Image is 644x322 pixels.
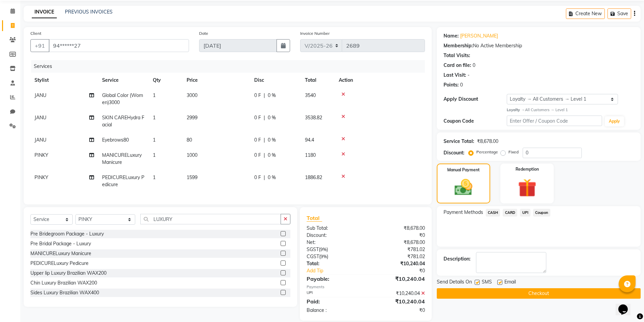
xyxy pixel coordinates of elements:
span: Eyebrows80 [102,137,129,143]
div: Upper lip Luxury Brazilian WAX200 [30,270,106,277]
label: Manual Payment [447,167,480,173]
div: ( ) [302,246,366,253]
span: Global Color (Women)3000 [102,92,143,105]
span: 0 F [254,92,261,99]
div: Balance : [302,307,366,314]
div: Apply Discount [444,96,507,103]
span: 0 F [254,174,261,181]
input: Search by Name/Mobile/Email/Code [49,39,189,52]
span: | [264,114,265,121]
th: Stylist [30,73,98,88]
span: Email [504,278,516,287]
div: No Active Membership [444,42,634,49]
th: Action [335,73,425,88]
div: Pre Bridal Package - Luxury [30,240,91,247]
div: Card on file: [444,62,471,69]
span: 1180 [305,152,316,158]
span: | [264,174,265,181]
span: SMS [482,278,492,287]
th: Qty [149,73,183,88]
div: - [468,72,470,79]
img: _gift.svg [512,176,542,199]
label: Date [199,30,208,36]
div: Description: [444,255,471,263]
span: 1 [153,174,156,180]
button: Create New [566,8,605,19]
div: Services [31,60,430,73]
span: 80 [187,137,192,143]
span: 0 F [254,152,261,159]
div: ₹8,678.00 [366,239,430,246]
div: Payable: [302,275,366,283]
div: ₹8,678.00 [366,225,430,232]
span: CASH [486,209,500,217]
span: 1 [153,137,156,143]
div: ₹0 [366,232,430,239]
div: ₹10,240.04 [366,297,430,305]
div: UPI [302,290,366,297]
div: Name: [444,32,459,40]
span: 0 F [254,137,261,144]
div: PEDICURELuxury Pedicure [30,260,89,267]
span: 1 [153,152,156,158]
div: Payments [307,284,425,290]
div: All Customers → Level 1 [507,107,634,113]
button: Save [607,8,631,19]
span: 3540 [305,92,316,98]
div: Total: [302,260,366,267]
div: Pre Bridegroom Package - Luxury [30,230,104,238]
span: CARD [503,209,517,217]
div: Sub Total: [302,225,366,232]
span: 3000 [187,92,197,98]
span: 1000 [187,152,197,158]
label: Invoice Number [300,30,330,36]
span: 94.4 [305,137,314,143]
span: JANU [34,137,46,143]
iframe: chat widget [616,295,637,315]
span: 9% [320,254,327,259]
div: ₹10,240.04 [366,290,430,297]
button: Apply [605,116,624,126]
span: 9% [320,247,327,252]
span: 1599 [187,174,197,180]
span: MANICURELuxury Manicure [102,152,142,165]
label: Percentage [476,149,498,155]
span: SKIN CAREHydra Facial [102,115,144,128]
span: 1886.82 [305,174,322,180]
th: Price [183,73,250,88]
div: 0 [460,81,463,89]
div: Total Visits: [444,52,470,59]
th: Service [98,73,149,88]
div: ₹0 [377,267,430,274]
span: 0 F [254,114,261,121]
div: Membership: [444,42,473,49]
th: Disc [250,73,301,88]
span: 0 % [268,137,276,144]
div: 0 [473,62,475,69]
div: MANICURELuxury Manicure [30,250,91,257]
span: Total [307,215,322,222]
div: Coupon Code [444,118,507,125]
div: Chin Luxury Brazilian WAX200 [30,279,97,287]
div: Sides Luxury Brazilian WAX400 [30,289,99,296]
label: Redemption [516,166,539,172]
span: PINKY [34,152,48,158]
a: INVOICE [32,6,57,18]
span: | [264,152,265,159]
span: Send Details On [437,278,472,287]
span: PEDICURELuxury Pedicure [102,174,144,188]
span: CGST [307,253,319,259]
div: Last Visit: [444,72,466,79]
span: 2999 [187,115,197,121]
span: 1 [153,92,156,98]
div: Paid: [302,297,366,305]
span: Coupon [533,209,550,217]
span: | [264,92,265,99]
span: JANU [34,92,46,98]
div: Net: [302,239,366,246]
span: 0 % [268,152,276,159]
div: ₹8,678.00 [477,138,498,145]
strong: Loyalty → [507,107,525,112]
th: Total [301,73,335,88]
div: Discount: [444,149,464,156]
